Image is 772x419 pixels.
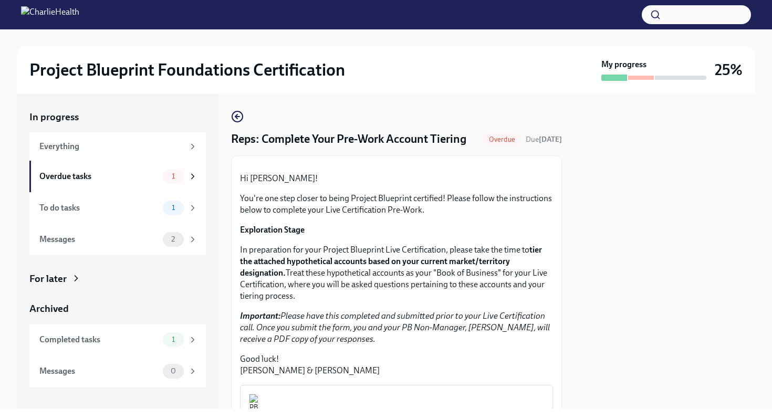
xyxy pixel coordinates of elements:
div: Everything [39,141,184,152]
p: You're one step closer to being Project Blueprint certified! Please follow the instructions below... [240,193,553,216]
a: Messages2 [29,224,206,255]
strong: Important: [240,311,280,321]
a: Archived [29,302,206,316]
p: In preparation for your Project Blueprint Live Certification, please take the time to Treat these... [240,244,553,302]
h2: Project Blueprint Foundations Certification [29,59,345,80]
span: 1 [165,204,181,212]
div: Completed tasks [39,334,159,345]
a: For later [29,272,206,286]
div: For later [29,272,67,286]
strong: tier the attached hypothetical accounts based on your current market/territory designation. [240,245,542,278]
div: To do tasks [39,202,159,214]
strong: My progress [601,59,646,70]
span: September 8th, 2025 09:00 [526,134,562,144]
p: Hi [PERSON_NAME]! [240,173,553,184]
strong: [DATE] [539,135,562,144]
div: Messages [39,365,159,377]
span: Overdue [483,135,521,143]
div: Messages [39,234,159,245]
a: In progress [29,110,206,124]
a: Everything [29,132,206,161]
img: CharlieHealth [21,6,79,23]
a: Overdue tasks1 [29,161,206,192]
p: Good luck! [PERSON_NAME] & [PERSON_NAME] [240,353,553,376]
a: Completed tasks1 [29,324,206,355]
h3: 25% [715,60,743,79]
span: 1 [165,336,181,343]
div: Overdue tasks [39,171,159,182]
span: 2 [165,235,181,243]
span: Due [526,135,562,144]
a: To do tasks1 [29,192,206,224]
span: 0 [164,367,182,375]
strong: Exploration Stage [240,225,305,235]
span: 1 [165,172,181,180]
h4: Reps: Complete Your Pre-Work Account Tiering [231,131,466,147]
a: Messages0 [29,355,206,387]
em: Please have this completed and submitted prior to your Live Certification call. Once you submit t... [240,311,550,344]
